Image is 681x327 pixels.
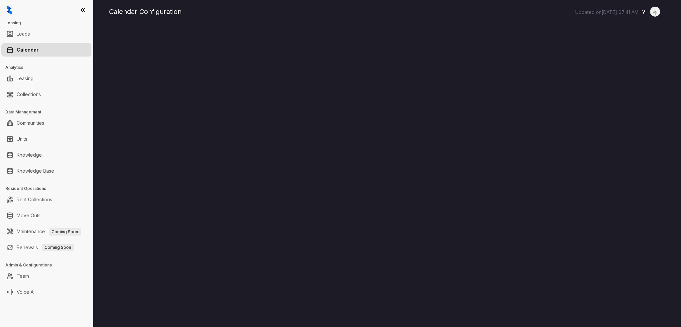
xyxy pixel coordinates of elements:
a: Rent Collections [17,193,52,206]
a: Leasing [17,72,34,85]
h3: Data Management [5,109,93,115]
a: Knowledge [17,148,42,162]
a: Leads [17,27,30,41]
span: Coming Soon [42,244,74,251]
h3: Admin & Configurations [5,262,93,268]
li: Leads [1,27,91,41]
h3: Resident Operations [5,186,93,192]
li: Calendar [1,43,91,57]
a: RenewalsComing Soon [17,241,74,254]
li: Leasing [1,72,91,85]
p: Updated on [DATE] 07:41 AM [575,9,638,16]
a: Collections [17,88,41,101]
img: UserAvatar [650,8,660,15]
h3: Leasing [5,20,93,26]
a: Move Outs [17,209,41,222]
li: Maintenance [1,225,91,238]
button: ? [642,7,645,17]
img: logo [7,5,12,15]
li: Collections [1,88,91,101]
li: Renewals [1,241,91,254]
span: Coming Soon [49,228,81,236]
li: Team [1,269,91,283]
a: Communities [17,116,44,130]
li: Move Outs [1,209,91,222]
a: Calendar [17,43,39,57]
a: Voice AI [17,285,35,299]
a: Knowledge Base [17,164,54,178]
li: Units [1,132,91,146]
li: Voice AI [1,285,91,299]
li: Knowledge [1,148,91,162]
li: Knowledge Base [1,164,91,178]
a: Units [17,132,27,146]
a: Team [17,269,29,283]
div: Calendar Configuration [109,7,665,17]
iframe: retool [109,27,665,327]
li: Communities [1,116,91,130]
h3: Analytics [5,65,93,71]
li: Rent Collections [1,193,91,206]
